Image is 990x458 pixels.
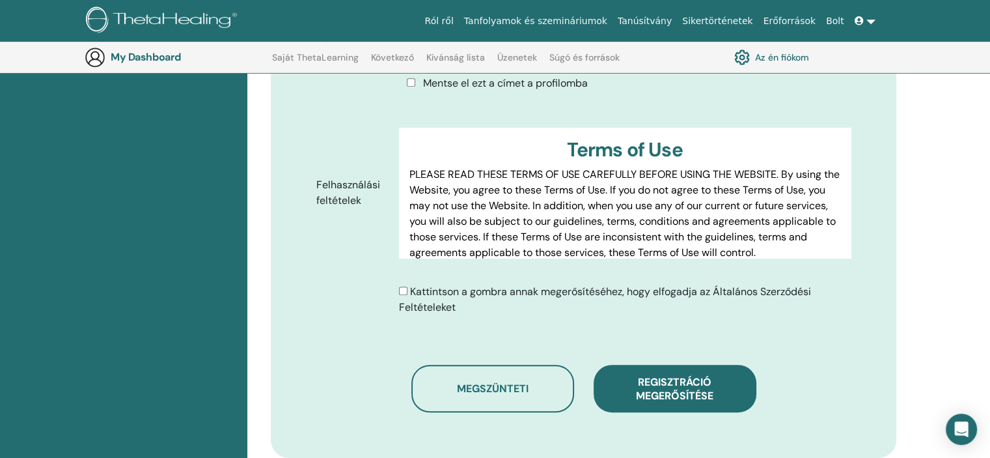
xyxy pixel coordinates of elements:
[272,52,359,73] a: Saját ThetaLearning
[411,365,574,412] button: Megszünteti
[371,52,414,73] a: Következő
[677,9,758,33] a: Sikertörténetek
[409,138,840,162] h3: Terms of Use
[426,52,485,73] a: Kívánság lista
[758,9,821,33] a: Erőforrások
[459,9,612,33] a: Tanfolyamok és szemináriumok
[946,414,977,445] div: Open Intercom Messenger
[612,9,677,33] a: Tanúsítvány
[409,167,840,261] p: PLEASE READ THESE TERMS OF USE CAREFULLY BEFORE USING THE WEBSITE. By using the Website, you agre...
[734,46,809,68] a: Az én fiókom
[636,375,713,403] span: Regisztráció megerősítése
[734,46,750,68] img: cog.svg
[821,9,849,33] a: Bolt
[420,9,459,33] a: Ról ről
[307,173,399,213] label: Felhasználási feltételek
[497,52,537,73] a: Üzenetek
[423,76,588,90] span: Mentse el ezt a címet a profilomba
[549,52,620,73] a: Súgó és források
[111,51,241,63] h3: My Dashboard
[457,382,529,395] span: Megszünteti
[594,365,756,412] button: Regisztráció megerősítése
[85,47,105,68] img: generic-user-icon.jpg
[399,285,811,314] span: Kattintson a gombra annak megerősítéséhez, hogy elfogadja az Általános Szerződési Feltételeket
[86,7,241,36] img: logo.png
